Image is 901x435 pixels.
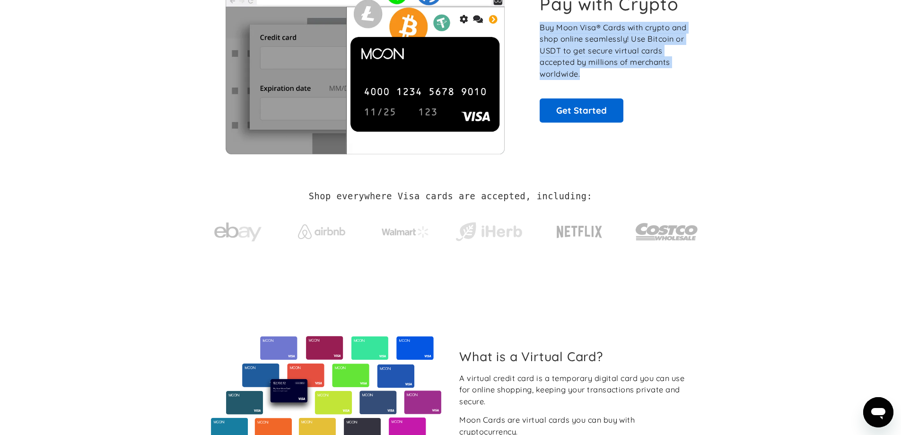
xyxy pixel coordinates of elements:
[459,373,691,408] div: A virtual credit card is a temporary digital card you can use for online shopping, keeping your t...
[540,98,623,122] a: Get Started
[635,214,699,249] img: Costco
[537,211,622,249] a: Netflix
[459,349,691,364] h2: What is a Virtual Card?
[382,226,429,238] img: Walmart
[370,217,440,242] a: Walmart
[454,210,524,249] a: iHerb
[556,220,603,244] img: Netflix
[540,22,688,80] p: Buy Moon Visa® Cards with crypto and shop online seamlessly! Use Bitcoin or USDT to get secure vi...
[286,215,357,244] a: Airbnb
[635,204,699,254] a: Costco
[214,217,262,247] img: ebay
[298,224,345,239] img: Airbnb
[454,220,524,244] img: iHerb
[863,397,893,427] iframe: Кнопка запуска окна обмена сообщениями
[309,191,592,202] h2: Shop everywhere Visa cards are accepted, including:
[203,208,273,252] a: ebay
